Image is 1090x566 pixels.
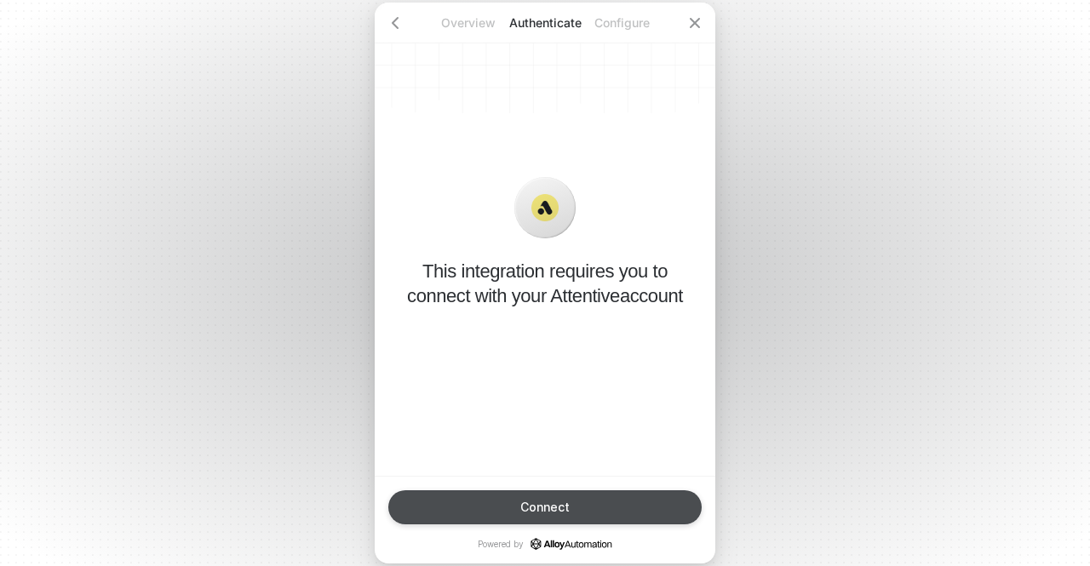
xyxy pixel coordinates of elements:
[507,14,583,31] p: Authenticate
[583,14,660,31] p: Configure
[402,259,688,308] p: This integration requires you to connect with your Attentive account
[430,14,507,31] p: Overview
[520,500,570,514] div: Connect
[531,538,612,550] a: icon-success
[388,490,702,524] button: Connect
[478,538,612,550] p: Powered by
[688,16,702,30] span: icon-close
[388,16,402,30] span: icon-arrow-left
[531,194,559,221] img: icon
